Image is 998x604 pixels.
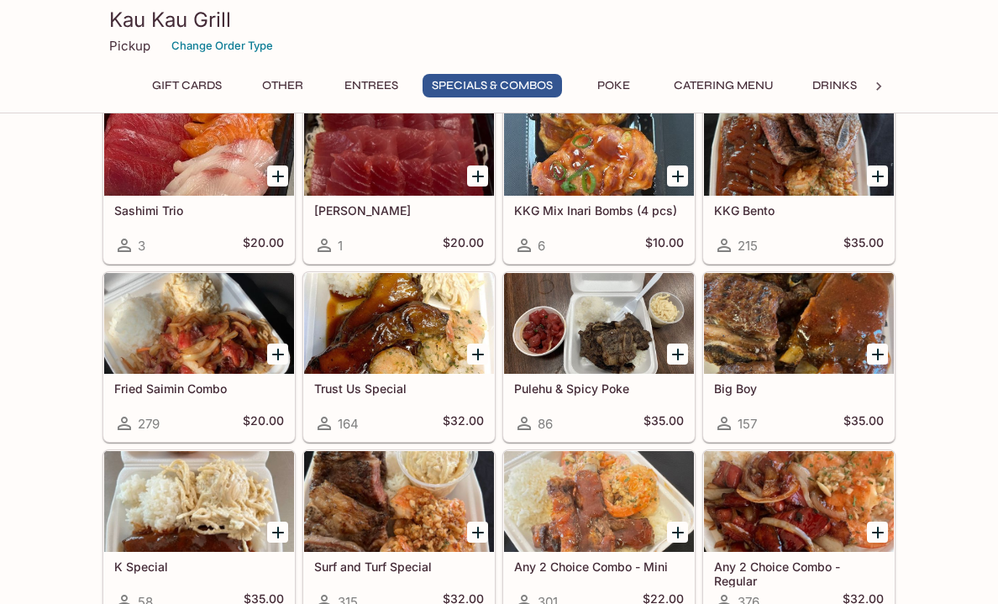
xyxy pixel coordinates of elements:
button: Other [244,74,320,97]
h5: $20.00 [443,235,484,255]
div: K Special [104,451,294,552]
span: 1 [338,238,343,254]
button: Add Big Boy [867,344,888,365]
span: 215 [738,238,758,254]
h5: KKG Bento [714,203,884,218]
div: Ahi Sashimi [304,95,494,196]
span: 6 [538,238,545,254]
button: Add KKG Bento [867,165,888,186]
a: [PERSON_NAME]1$20.00 [303,94,495,264]
div: Big Boy [704,273,894,374]
h5: [PERSON_NAME] [314,203,484,218]
a: KKG Bento215$35.00 [703,94,895,264]
div: Pulehu & Spicy Poke [504,273,694,374]
button: Change Order Type [164,33,281,59]
span: 3 [138,238,145,254]
div: Any 2 Choice Combo - Mini [504,451,694,552]
div: Fried Saimin Combo [104,273,294,374]
button: Gift Cards [143,74,231,97]
span: 279 [138,416,160,432]
span: 86 [538,416,553,432]
h5: Fried Saimin Combo [114,381,284,396]
a: KKG Mix Inari Bombs (4 pcs)6$10.00 [503,94,695,264]
button: Add Any 2 Choice Combo - Regular [867,522,888,543]
button: Add Trust Us Special [467,344,488,365]
h5: Any 2 Choice Combo - Mini [514,559,684,574]
h5: K Special [114,559,284,574]
div: KKG Bento [704,95,894,196]
span: 164 [338,416,359,432]
h5: Sashimi Trio [114,203,284,218]
div: Surf and Turf Special [304,451,494,552]
button: Add Fried Saimin Combo [267,344,288,365]
a: Big Boy157$35.00 [703,272,895,442]
h5: $35.00 [843,235,884,255]
a: Trust Us Special164$32.00 [303,272,495,442]
h5: $20.00 [243,413,284,433]
div: Any 2 Choice Combo - Regular [704,451,894,552]
button: Add Any 2 Choice Combo - Mini [667,522,688,543]
button: Add KKG Mix Inari Bombs (4 pcs) [667,165,688,186]
h5: Surf and Turf Special [314,559,484,574]
h5: KKG Mix Inari Bombs (4 pcs) [514,203,684,218]
button: Catering Menu [664,74,783,97]
h5: $20.00 [243,235,284,255]
button: Add Surf and Turf Special [467,522,488,543]
h5: $10.00 [645,235,684,255]
button: Entrees [334,74,409,97]
div: Sashimi Trio [104,95,294,196]
button: Add Pulehu & Spicy Poke [667,344,688,365]
button: Drinks [796,74,872,97]
h3: Kau Kau Grill [109,7,889,33]
h5: $35.00 [643,413,684,433]
a: Sashimi Trio3$20.00 [103,94,295,264]
h5: Pulehu & Spicy Poke [514,381,684,396]
p: Pickup [109,38,150,54]
h5: $35.00 [843,413,884,433]
button: Specials & Combos [423,74,562,97]
h5: Big Boy [714,381,884,396]
h5: Trust Us Special [314,381,484,396]
button: Add Sashimi Trio [267,165,288,186]
h5: $32.00 [443,413,484,433]
div: Trust Us Special [304,273,494,374]
a: Fried Saimin Combo279$20.00 [103,272,295,442]
button: Add Ahi Sashimi [467,165,488,186]
h5: Any 2 Choice Combo - Regular [714,559,884,587]
span: 157 [738,416,757,432]
a: Pulehu & Spicy Poke86$35.00 [503,272,695,442]
button: Poke [575,74,651,97]
div: KKG Mix Inari Bombs (4 pcs) [504,95,694,196]
button: Add K Special [267,522,288,543]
